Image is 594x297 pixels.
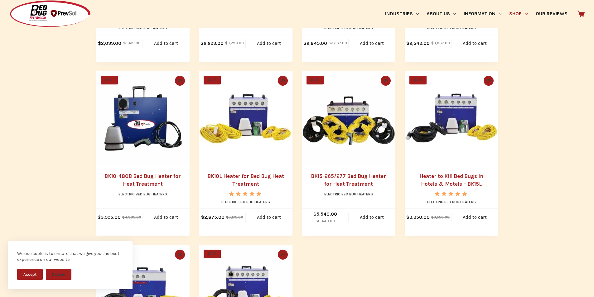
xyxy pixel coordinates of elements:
span: $ [98,41,101,46]
button: Quick view toggle [278,250,288,260]
bdi: 4,995.00 [122,215,141,219]
span: $ [122,215,125,219]
span: Rated out of 5 [435,191,468,210]
a: Add to cart: “Best Bed Bug Heater for Hotels - BBHD12” [452,35,498,52]
span: SALE [204,76,221,84]
span: $ [98,214,101,220]
span: $ [303,41,307,46]
a: Electric Bed Bug Heaters [324,192,373,196]
a: Add to cart: “BBHD12-265/277 Bed Bug Heater for treatments in hotels and motels” [349,35,395,52]
button: Quick view toggle [381,76,391,86]
a: Heater to Kill Bed Bugs in Hotels & Motels – BK15L [419,173,483,187]
span: $ [316,219,318,223]
div: Rated 5.00 out of 5 [435,191,468,196]
bdi: 3,299.00 [225,41,244,45]
a: Add to cart: “BK10L Heater for Bed Bug Heat Treatment” [246,209,292,226]
span: $ [201,214,204,220]
a: BK10-480B Bed Bug Heater for Heat Treatment [104,173,181,187]
span: $ [406,41,409,46]
bdi: 3,550.00 [431,215,450,219]
bdi: 2,099.00 [98,41,121,46]
a: Electric Bed Bug Heaters [427,26,476,30]
bdi: 3,267.00 [329,41,347,45]
a: Add to cart: “Heater for Bed Bug Treatment - BBHD8” [143,35,190,52]
span: $ [406,214,409,220]
button: Quick view toggle [278,76,288,86]
a: BK10-480B Bed Bug Heater for Heat Treatment [96,71,190,165]
span: SALE [409,76,427,84]
bdi: 2,675.00 [201,214,225,220]
a: Add to cart: “BK15-265/277 Bed Bug Heater for Heat Treatment” [349,209,395,226]
span: SALE [307,76,324,84]
bdi: 3,067.00 [431,41,450,45]
button: Quick view toggle [484,76,494,86]
a: BK15-265/277 Bed Bug Heater for Heat Treatment [302,71,395,165]
a: Electric Bed Bug Heaters [221,200,270,204]
button: Quick view toggle [175,250,185,260]
a: BK10L Heater for Bed Bug Heat Treatment [207,173,284,187]
span: $ [226,215,229,219]
div: Rated 5.00 out of 5 [229,191,262,196]
a: Add to cart: “BK10-480B Bed Bug Heater for Heat Treatment” [143,209,190,226]
span: $ [123,41,125,45]
bdi: 2,549.00 [406,41,430,46]
span: SALE [101,76,118,84]
span: $ [431,215,434,219]
bdi: 5,540.00 [313,211,337,217]
a: Add to cart: “Heater to Kill Bed Bugs in Hotels & Motels - BK15L” [452,209,498,226]
span: $ [329,41,331,45]
button: Decline [46,269,71,280]
bdi: 2,419.00 [123,41,141,45]
button: Open LiveChat chat widget [5,2,24,21]
a: Electric Bed Bug Heaters [324,26,373,30]
span: $ [313,211,316,217]
bdi: 2,649.00 [303,41,327,46]
span: $ [431,41,434,45]
a: Electric Bed Bug Heaters [427,200,476,204]
a: BK10L Heater for Bed Bug Heat Treatment [199,71,292,165]
a: Heater to Kill Bed Bugs in Hotels & Motels - BK15L [405,71,498,165]
span: $ [225,41,228,45]
button: Accept [17,269,43,280]
span: $ [200,41,204,46]
a: BK15-265/277 Bed Bug Heater for Heat Treatment [311,173,386,187]
span: Rated out of 5 [229,191,262,210]
bdi: 3,350.00 [406,214,430,220]
bdi: 3,995.00 [98,214,121,220]
a: Electric Bed Bug Heaters [118,26,167,30]
div: We use cookies to ensure that we give you the best experience on our website. [17,251,123,263]
bdi: 2,299.00 [200,41,224,46]
bdi: 6,440.00 [316,219,335,223]
bdi: 3,175.00 [226,215,243,219]
button: Quick view toggle [175,76,185,86]
a: Add to cart: “BBHD Pro7 Bed Bug Heater for Heat Treatment” [246,35,292,52]
span: SALE [204,250,221,258]
a: Electric Bed Bug Heaters [118,192,167,196]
